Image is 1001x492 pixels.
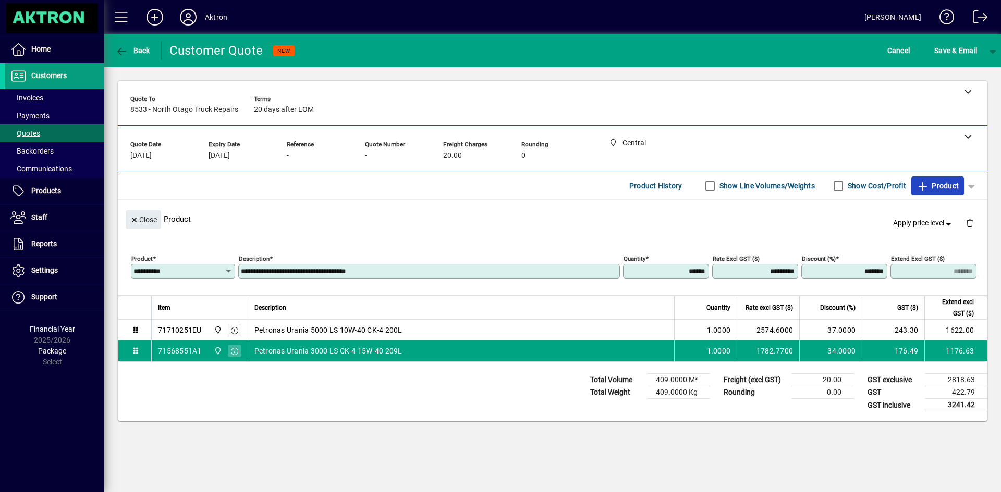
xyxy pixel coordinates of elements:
button: Back [113,41,153,60]
app-page-header-button: Close [123,215,164,224]
a: Quotes [5,124,104,142]
span: Quotes [10,129,40,137]
span: - [365,152,367,160]
td: Rounding [718,386,791,399]
div: [PERSON_NAME] [864,9,921,26]
span: Products [31,186,61,195]
span: 1.0000 [707,325,731,335]
button: Save & Email [929,41,982,60]
td: Total Weight [585,386,648,399]
span: Description [254,302,286,313]
span: 1.0000 [707,346,731,356]
span: [DATE] [209,152,230,160]
span: 0 [521,152,526,160]
td: 409.0000 M³ [648,374,710,386]
a: Invoices [5,89,104,107]
label: Show Line Volumes/Weights [717,181,815,191]
span: 20 days after EOM [254,106,314,114]
span: Item [158,302,170,313]
a: Reports [5,231,104,257]
span: Financial Year [30,325,75,333]
td: 34.0000 [799,340,862,361]
a: Payments [5,107,104,124]
span: Backorders [10,147,54,155]
a: Settings [5,258,104,284]
span: Product [917,178,959,194]
app-page-header-button: Delete [957,218,982,228]
span: S [934,46,938,55]
td: GST inclusive [862,399,925,412]
td: 409.0000 Kg [648,386,710,399]
div: Customer Quote [169,42,263,59]
td: 37.0000 [799,320,862,340]
td: 0.00 [791,386,854,399]
div: 71568551A1 [158,346,202,356]
span: Central [211,324,223,336]
span: Close [130,211,157,229]
button: Product History [625,176,687,195]
td: GST exclusive [862,374,925,386]
td: Freight (excl GST) [718,374,791,386]
span: Reports [31,239,57,248]
span: Discount (%) [820,302,856,313]
a: Backorders [5,142,104,160]
span: Quantity [706,302,730,313]
span: Communications [10,165,72,173]
span: [DATE] [130,152,152,160]
a: Support [5,284,104,310]
mat-label: Discount (%) [802,255,836,262]
button: Delete [957,210,982,235]
button: Add [138,8,172,27]
td: 176.49 [862,340,924,361]
td: 3241.42 [925,399,987,412]
mat-label: Extend excl GST ($) [891,255,945,262]
mat-label: Product [131,255,153,262]
div: Product [118,200,987,238]
app-page-header-button: Back [104,41,162,60]
div: 71710251EU [158,325,202,335]
span: GST ($) [897,302,918,313]
td: 422.79 [925,386,987,399]
span: Back [115,46,150,55]
td: 243.30 [862,320,924,340]
td: Total Volume [585,374,648,386]
span: Apply price level [893,218,954,229]
span: Rate excl GST ($) [746,302,793,313]
span: Invoices [10,94,43,102]
button: Close [126,210,161,229]
td: 2818.63 [925,374,987,386]
a: Logout [965,2,988,36]
span: Petronas Urania 5000 LS 10W-40 CK-4 200L [254,325,402,335]
mat-label: Rate excl GST ($) [713,255,760,262]
span: - [287,152,289,160]
span: Support [31,293,57,301]
span: NEW [277,47,290,54]
div: Aktron [205,9,227,26]
div: 2574.6000 [743,325,793,335]
div: 1782.7700 [743,346,793,356]
span: 8533 - North Otago Truck Repairs [130,106,238,114]
td: 20.00 [791,374,854,386]
button: Apply price level [889,214,958,233]
a: Knowledge Base [932,2,955,36]
span: Cancel [887,42,910,59]
button: Profile [172,8,205,27]
a: Staff [5,205,104,231]
span: Customers [31,71,67,80]
a: Communications [5,160,104,178]
a: Home [5,36,104,62]
span: Extend excl GST ($) [931,296,974,319]
button: Cancel [885,41,913,60]
span: Home [31,45,51,53]
td: 1176.63 [924,340,987,361]
span: 20.00 [443,152,462,160]
span: Payments [10,111,50,120]
span: Package [38,347,66,355]
td: 1622.00 [924,320,987,340]
span: ave & Email [934,42,977,59]
td: GST [862,386,925,399]
span: Staff [31,213,47,221]
a: Products [5,178,104,204]
mat-label: Quantity [624,255,645,262]
mat-label: Description [239,255,270,262]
